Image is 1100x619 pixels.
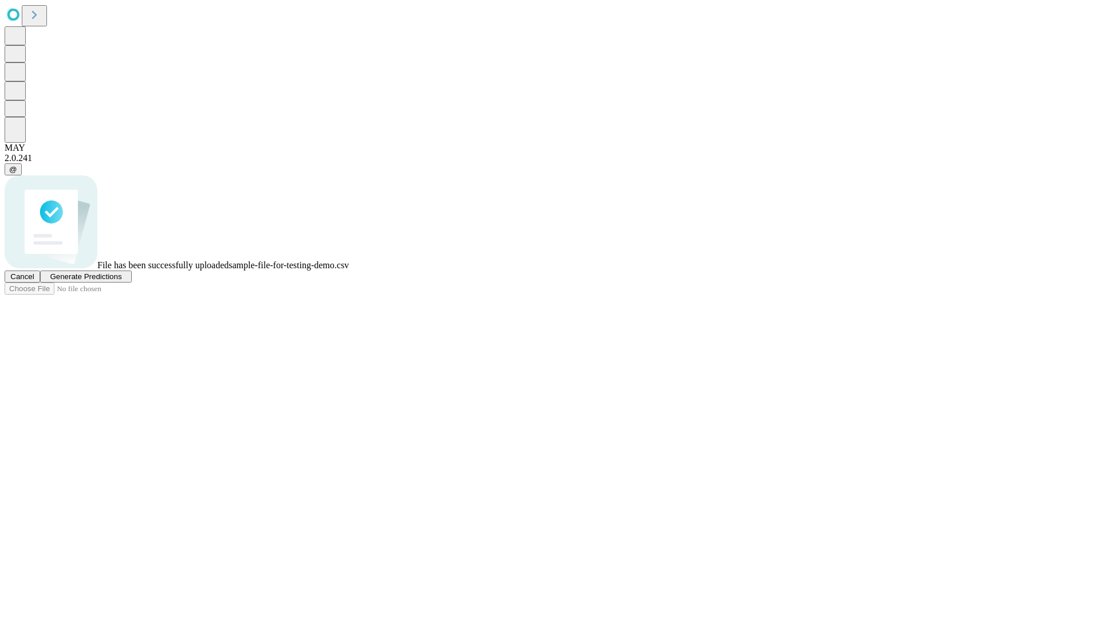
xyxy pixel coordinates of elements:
button: @ [5,163,22,175]
div: MAY [5,143,1095,153]
span: sample-file-for-testing-demo.csv [229,260,349,270]
span: Generate Predictions [50,272,121,281]
button: Generate Predictions [40,271,132,283]
span: @ [9,165,17,174]
div: 2.0.241 [5,153,1095,163]
span: File has been successfully uploaded [97,260,229,270]
button: Cancel [5,271,40,283]
span: Cancel [10,272,34,281]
